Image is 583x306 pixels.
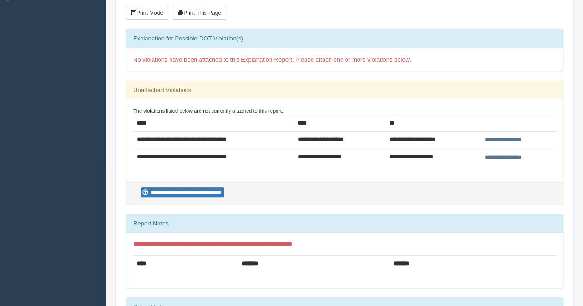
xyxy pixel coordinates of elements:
span: No violations have been attached to this Explanation Report. Please attach one or more violations... [133,56,411,63]
div: Explanation for Possible DOT Violation(s) [126,29,563,48]
button: Print Mode [126,6,168,20]
small: The violations listed below are not currently attached to this report: [133,108,283,114]
div: Unattached Violations [126,81,563,99]
button: Print This Page [173,6,226,20]
div: Report Notes [126,214,563,233]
